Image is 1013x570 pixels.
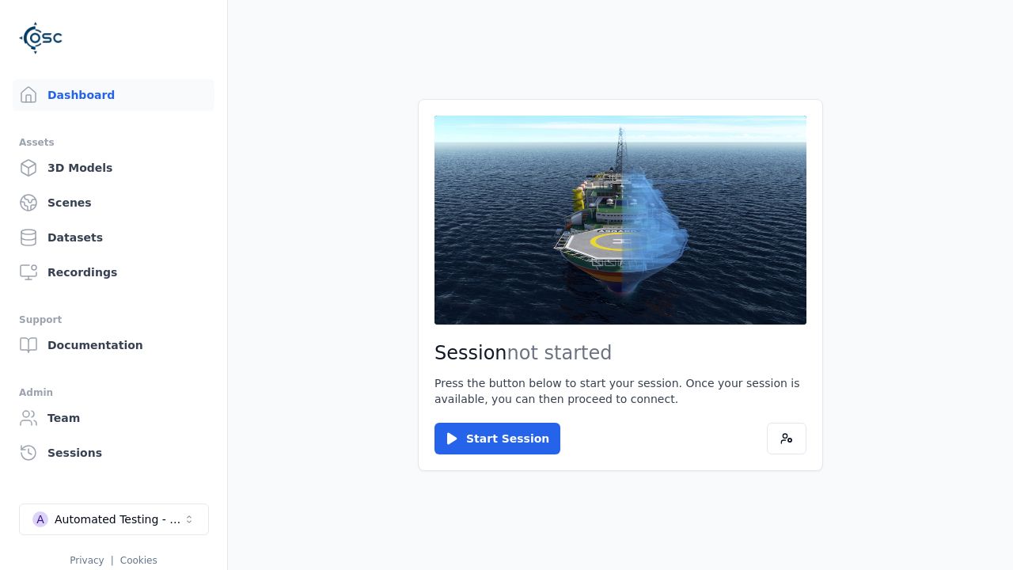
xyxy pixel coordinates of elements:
h2: Session [434,340,806,366]
a: 3D Models [13,152,214,184]
img: Logo [19,16,63,60]
span: not started [507,342,613,364]
a: Scenes [13,187,214,218]
a: Dashboard [13,79,214,111]
div: Admin [19,383,208,402]
button: Select a workspace [19,503,209,535]
a: Privacy [70,555,104,566]
div: Assets [19,133,208,152]
span: | [111,555,114,566]
a: Cookies [120,555,157,566]
a: Sessions [13,437,214,469]
div: Support [19,310,208,329]
a: Team [13,402,214,434]
p: Press the button below to start your session. Once your session is available, you can then procee... [434,375,806,407]
a: Documentation [13,329,214,361]
a: Recordings [13,256,214,288]
div: A [32,511,48,527]
a: Datasets [13,222,214,253]
div: Automated Testing - Playwright [55,511,183,527]
button: Start Session [434,423,560,454]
